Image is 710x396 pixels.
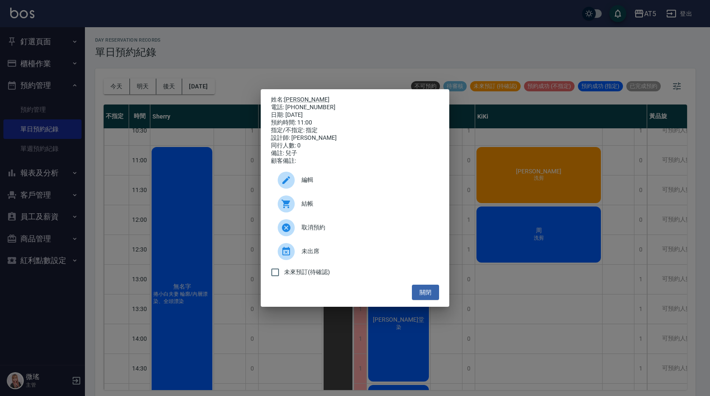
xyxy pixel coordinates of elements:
[271,240,439,263] div: 未出席
[301,223,432,232] span: 取消預約
[271,142,439,150] div: 同行人數: 0
[301,175,432,184] span: 編輯
[271,192,439,216] a: 結帳
[271,216,439,240] div: 取消預約
[271,111,439,119] div: 日期: [DATE]
[271,134,439,142] div: 設計師: [PERSON_NAME]
[271,127,439,134] div: 指定/不指定: 指定
[271,119,439,127] div: 預約時間: 11:00
[412,285,439,300] button: 關閉
[271,157,439,165] div: 顧客備註:
[271,104,439,111] div: 電話: [PHONE_NUMBER]
[271,150,439,157] div: 備註: 兒子
[284,96,330,103] a: [PERSON_NAME]
[284,268,330,277] span: 未來預訂(待確認)
[271,168,439,192] div: 編輯
[271,96,439,104] p: 姓名:
[301,199,432,208] span: 結帳
[301,247,432,256] span: 未出席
